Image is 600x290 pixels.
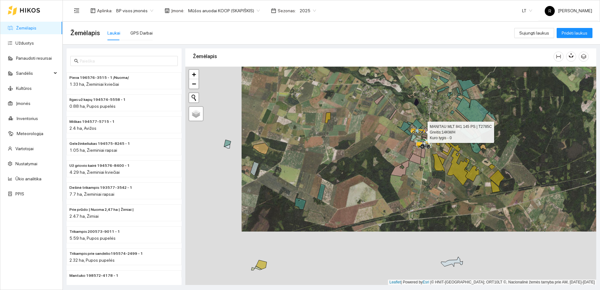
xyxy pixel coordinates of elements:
[69,229,120,235] span: Trikampis 200573-9011 - 1
[192,70,196,78] span: +
[69,163,130,169] span: Už griovio kairė 194576-8400 - 1
[116,6,153,15] span: BP visos įmonės
[74,8,79,14] span: menu-fold
[69,273,118,279] span: Mantuko 198572-4178 - 1
[278,7,296,14] span: Sezonas :
[189,70,199,79] a: Zoom in
[271,8,276,13] span: calendar
[16,56,52,61] a: Panaudoti resursai
[545,8,592,13] span: [PERSON_NAME]
[514,30,554,36] a: Sujungti laukus
[69,82,119,87] span: 1.33 ha, Žieminiai kviečiai
[388,280,596,285] div: | Powered by © HNIT-[GEOGRAPHIC_DATA]; ORT10LT ©, Nacionalinė žemės tarnyba prie AM, [DATE]-[DATE]
[69,126,96,131] span: 2.4 ha, Avižos
[562,30,587,36] span: Pridėti laukus
[69,119,115,125] span: Miškas 194577-5715 - 1
[69,236,116,241] span: 5.59 ha, Pupos pupelės
[69,75,129,81] span: Pieva 196576-3515 - 1 /Nuoma/
[165,8,170,13] span: shop
[193,47,554,65] div: Žemėlapis
[69,104,116,109] span: 0.88 ha, Pupos pupelės
[69,192,114,197] span: 7.7 ha, Žieminiai rapsai
[554,54,563,59] span: column-width
[16,25,36,30] a: Žemėlapis
[69,258,115,263] span: 2.32 ha, Pupos pupelės
[171,7,184,14] span: Įmonė :
[69,141,130,147] span: Geležinkeliukas 194575-8245 - 1
[15,176,41,181] a: Ūkio analitika
[69,185,132,191] span: Dešinė trikampis 193577-3542 - 1
[70,4,83,17] button: menu-fold
[80,57,174,64] input: Paieška
[188,6,260,15] span: Mūšos aruodai KOOP (SKAPIŠKIS)
[15,191,24,196] a: PPIS
[519,30,549,36] span: Sujungti laukus
[548,6,551,16] span: R
[70,28,100,38] span: Žemėlapis
[554,52,564,62] button: column-width
[69,207,134,213] span: Prie prūdo | Nuoma 2,47 ha | Žirniai |
[17,131,43,136] a: Meteorologija
[17,116,38,121] a: Inventorius
[15,41,34,46] a: Užduotys
[189,107,203,121] a: Layers
[430,280,431,284] span: |
[69,214,99,219] span: 2.47 ha, Žirniai
[16,101,30,106] a: Įmonės
[15,161,37,166] a: Nustatymai
[189,93,199,102] button: Initiate a new search
[300,6,316,15] span: 2025
[16,67,52,79] span: Sandėlis
[192,80,196,88] span: −
[90,8,95,13] span: layout
[189,79,199,89] a: Zoom out
[69,148,117,153] span: 1.05 ha, Žieminiai rapsai
[390,280,401,284] a: Leaflet
[107,30,120,36] div: Laukai
[557,30,592,36] a: Pridėti laukus
[97,7,112,14] span: Aplinka :
[74,59,79,63] span: search
[15,146,34,151] a: Vartotojai
[69,251,143,257] span: Trikampis prie sandėlio195574-2499 - 1
[69,97,126,103] span: Ilgas už kapų 194574-5558 - 1
[522,6,532,15] span: LT
[557,28,592,38] button: Pridėti laukus
[69,170,120,175] span: 4.29 ha, Žieminiai kviečiai
[130,30,153,36] div: GPS Darbai
[423,280,429,284] a: Esri
[514,28,554,38] button: Sujungti laukus
[16,86,32,91] a: Kultūros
